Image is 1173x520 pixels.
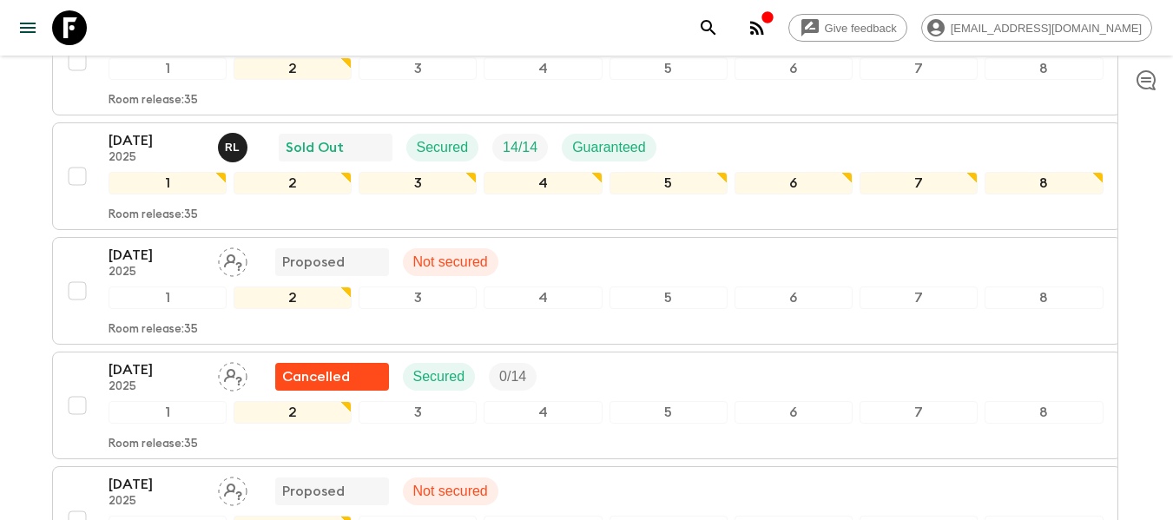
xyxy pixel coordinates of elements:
[109,130,204,151] p: [DATE]
[109,266,204,280] p: 2025
[860,286,978,309] div: 7
[484,401,602,424] div: 4
[610,286,728,309] div: 5
[225,141,240,155] p: R L
[286,137,344,158] p: Sold Out
[282,252,345,273] p: Proposed
[735,57,853,80] div: 6
[572,137,646,158] p: Guaranteed
[941,22,1151,35] span: [EMAIL_ADDRESS][DOMAIN_NAME]
[860,57,978,80] div: 7
[234,401,352,424] div: 2
[610,57,728,80] div: 5
[503,137,537,158] p: 14 / 14
[282,481,345,502] p: Proposed
[359,286,477,309] div: 3
[860,172,978,194] div: 7
[282,366,350,387] p: Cancelled
[985,172,1103,194] div: 8
[52,8,1122,115] button: [DATE]2025Assign pack leaderProposedNot secured12345678Room release:35
[52,237,1122,345] button: [DATE]2025Assign pack leaderProposedNot secured12345678Room release:35
[484,286,602,309] div: 4
[406,134,479,161] div: Secured
[359,57,477,80] div: 3
[403,477,498,505] div: Not secured
[735,401,853,424] div: 6
[417,137,469,158] p: Secured
[985,57,1103,80] div: 8
[109,495,204,509] p: 2025
[815,22,906,35] span: Give feedback
[735,286,853,309] div: 6
[109,474,204,495] p: [DATE]
[109,438,198,451] p: Room release: 35
[691,10,726,45] button: search adventures
[275,363,389,391] div: Flash Pack cancellation
[985,401,1103,424] div: 8
[109,57,227,80] div: 1
[218,253,247,267] span: Assign pack leader
[610,401,728,424] div: 5
[109,323,198,337] p: Room release: 35
[860,401,978,424] div: 7
[413,481,488,502] p: Not secured
[109,245,204,266] p: [DATE]
[234,286,352,309] div: 2
[788,14,907,42] a: Give feedback
[109,172,227,194] div: 1
[52,352,1122,459] button: [DATE]2025Assign pack leaderFlash Pack cancellationSecuredTrip Fill12345678Room release:35
[109,151,204,165] p: 2025
[234,172,352,194] div: 2
[234,57,352,80] div: 2
[403,363,476,391] div: Secured
[218,138,251,152] span: Ryan Lependy
[109,94,198,108] p: Room release: 35
[735,172,853,194] div: 6
[109,208,198,222] p: Room release: 35
[109,359,204,380] p: [DATE]
[492,134,548,161] div: Trip Fill
[218,133,251,162] button: RL
[413,252,488,273] p: Not secured
[484,57,602,80] div: 4
[403,248,498,276] div: Not secured
[484,172,602,194] div: 4
[218,482,247,496] span: Assign pack leader
[499,366,526,387] p: 0 / 14
[610,172,728,194] div: 5
[489,363,537,391] div: Trip Fill
[109,380,204,394] p: 2025
[413,366,465,387] p: Secured
[10,10,45,45] button: menu
[52,122,1122,230] button: [DATE]2025Ryan LependySold OutSecuredTrip FillGuaranteed12345678Room release:35
[109,401,227,424] div: 1
[109,286,227,309] div: 1
[359,172,477,194] div: 3
[218,367,247,381] span: Assign pack leader
[985,286,1103,309] div: 8
[921,14,1152,42] div: [EMAIL_ADDRESS][DOMAIN_NAME]
[359,401,477,424] div: 3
